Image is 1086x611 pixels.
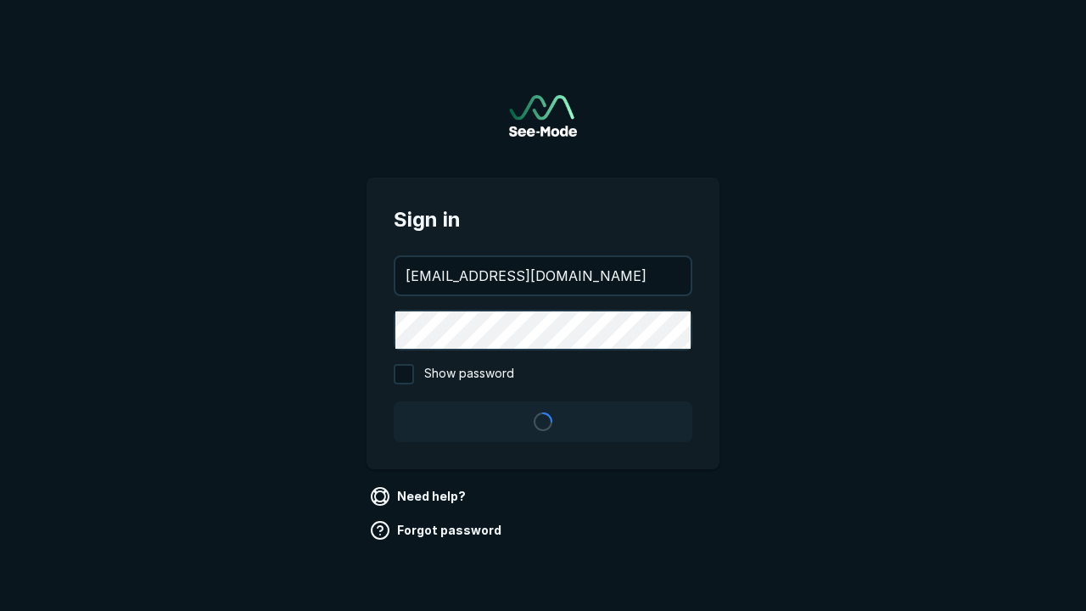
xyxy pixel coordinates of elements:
span: Show password [424,364,514,384]
span: Sign in [394,205,692,235]
img: See-Mode Logo [509,95,577,137]
a: Forgot password [367,517,508,544]
input: your@email.com [395,257,691,294]
a: Need help? [367,483,473,510]
a: Go to sign in [509,95,577,137]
